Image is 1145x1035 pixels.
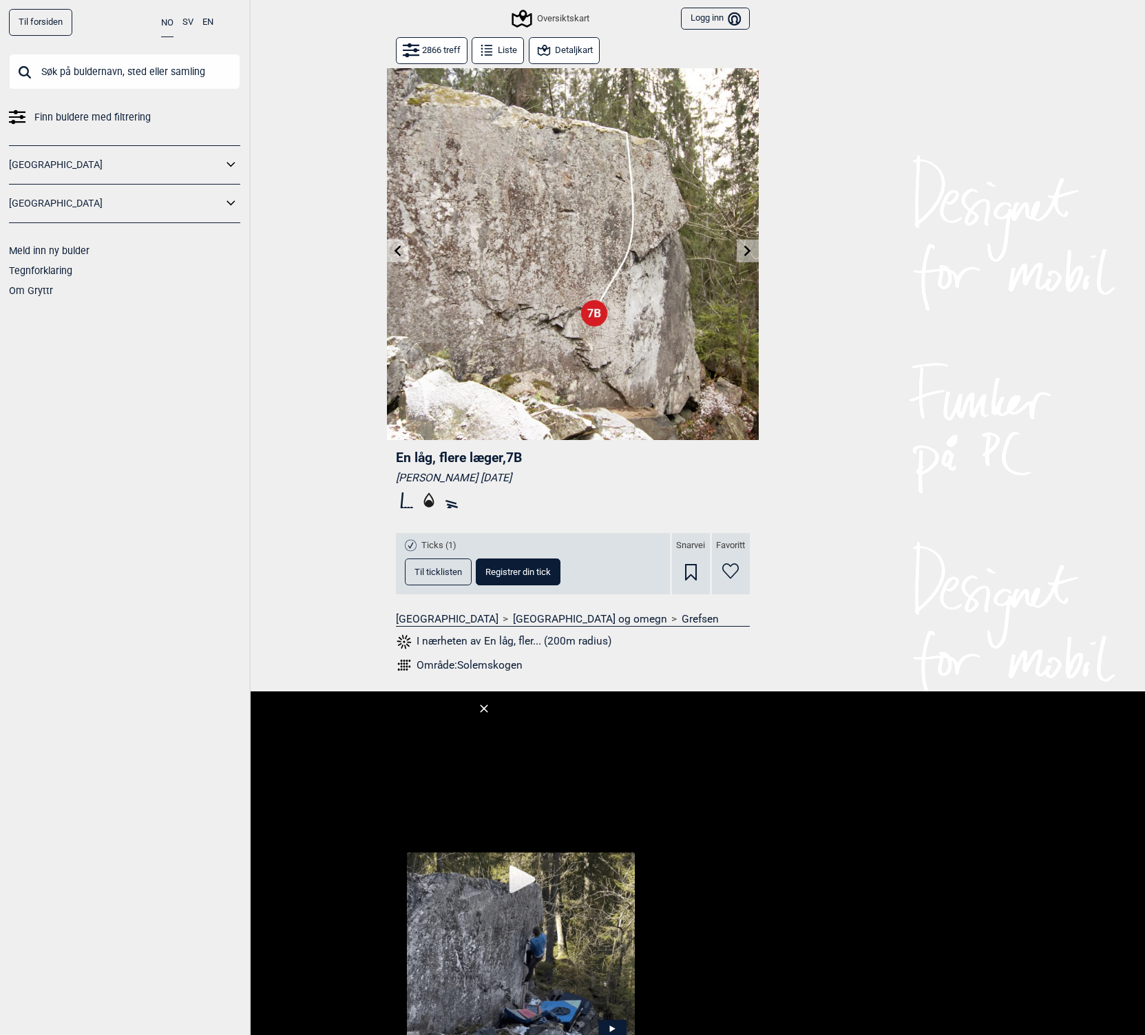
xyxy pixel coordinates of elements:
button: I nærheten av En låg, fler... (200m radius) [396,633,612,651]
a: Meld inn ny bulder [9,245,90,256]
a: Til forsiden [9,9,72,36]
span: Til ticklisten [414,567,462,576]
button: Liste [472,37,524,64]
button: 2866 treff [396,37,468,64]
div: [PERSON_NAME] [DATE] [396,471,750,485]
a: Finn buldere med filtrering [9,107,240,127]
div: Snarvei [672,533,710,594]
a: [GEOGRAPHIC_DATA] og omegn [513,612,667,626]
nav: > > [396,612,750,626]
span: En låg, flere læger , 7B [396,450,522,466]
button: Detaljkart [529,37,600,64]
span: Finn buldere med filtrering [34,107,151,127]
button: EN [202,9,213,36]
a: Grefsen [682,612,719,626]
a: [GEOGRAPHIC_DATA] [9,194,222,213]
div: Område: Solemskogen [417,658,523,672]
span: Registrer din tick [485,567,551,576]
a: Område:Solemskogen [396,657,750,673]
button: Logg inn [681,8,749,30]
a: [GEOGRAPHIC_DATA] [9,155,222,175]
div: Oversiktskart [514,10,589,27]
span: Favoritt [716,540,745,552]
img: En lag flere laeger 240412 [387,68,759,440]
button: Registrer din tick [476,558,560,585]
a: Om Gryttr [9,285,53,296]
button: NO [161,9,174,37]
a: [GEOGRAPHIC_DATA] [396,612,498,626]
input: Søk på buldernavn, sted eller samling [9,54,240,90]
a: Tegnforklaring [9,265,72,276]
button: Til ticklisten [405,558,472,585]
span: Ticks (1) [421,540,456,552]
button: SV [182,9,193,36]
